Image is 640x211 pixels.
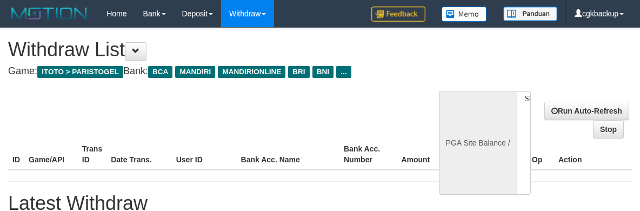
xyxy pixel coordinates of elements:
[175,66,215,78] span: MANDIRI
[24,139,78,170] th: Game/API
[237,139,339,170] th: Bank Acc. Name
[8,139,24,170] th: ID
[554,139,632,170] th: Action
[218,66,285,78] span: MANDIRIONLINE
[8,66,416,77] h4: Game: Bank:
[392,139,446,170] th: Amount
[442,6,487,22] img: Button%20Memo.svg
[8,5,90,22] img: MOTION_logo.png
[336,66,351,78] span: ...
[37,66,123,78] span: ITOTO > PARISTOGEL
[78,139,106,170] th: Trans ID
[371,6,425,22] img: Feedback.jpg
[544,102,629,120] a: Run Auto-Refresh
[593,120,624,139] a: Stop
[339,139,392,170] th: Bank Acc. Number
[439,91,517,195] div: PGA Site Balance /
[503,6,557,21] img: panduan.png
[106,139,172,170] th: Date Trans.
[8,39,416,61] h1: Withdraw List
[528,139,554,170] th: Op
[172,139,237,170] th: User ID
[148,66,172,78] span: BCA
[288,66,309,78] span: BRI
[312,66,334,78] span: BNI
